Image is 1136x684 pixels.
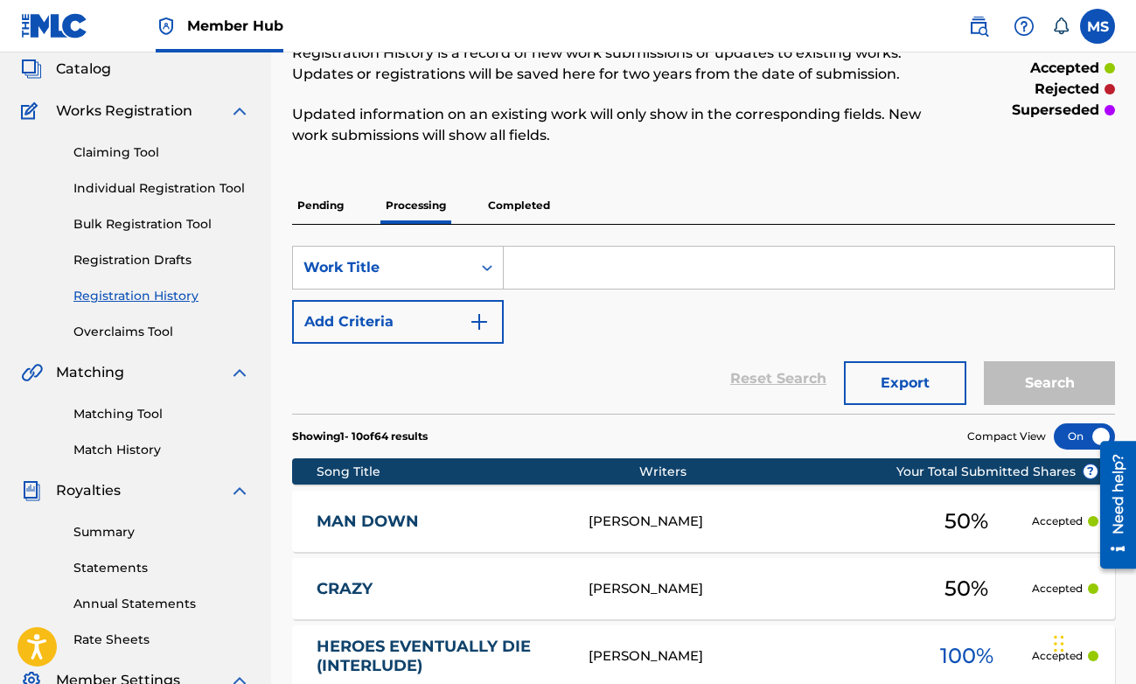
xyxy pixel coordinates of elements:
[21,13,88,38] img: MLC Logo
[1014,16,1035,37] img: help
[940,640,993,672] span: 100 %
[187,16,283,36] span: Member Hub
[967,429,1046,444] span: Compact View
[73,405,250,423] a: Matching Tool
[896,463,1098,481] span: Your Total Submitted Shares
[589,512,902,532] div: [PERSON_NAME]
[21,362,43,383] img: Matching
[73,523,250,541] a: Summary
[944,573,988,604] span: 50 %
[303,257,461,278] div: Work Title
[1084,464,1098,478] span: ?
[21,59,111,80] a: CatalogCatalog
[229,362,250,383] img: expand
[1032,581,1083,597] p: Accepted
[292,104,926,146] p: Updated information on an existing work will only show in the corresponding fields. New work subm...
[1035,79,1099,100] p: rejected
[229,101,250,122] img: expand
[73,559,250,577] a: Statements
[73,179,250,198] a: Individual Registration Tool
[1007,9,1042,44] div: Help
[639,463,952,481] div: Writers
[156,16,177,37] img: Top Rightsholder
[56,101,192,122] span: Works Registration
[1052,17,1070,35] div: Notifications
[589,579,902,599] div: [PERSON_NAME]
[73,595,250,613] a: Annual Statements
[56,59,111,80] span: Catalog
[589,646,902,667] div: [PERSON_NAME]
[292,187,349,224] p: Pending
[1087,434,1136,575] iframe: Resource Center
[961,9,996,44] a: Public Search
[73,441,250,459] a: Match History
[73,323,250,341] a: Overclaims Tool
[73,215,250,234] a: Bulk Registration Tool
[1032,648,1083,664] p: Accepted
[292,429,428,444] p: Showing 1 - 10 of 64 results
[380,187,451,224] p: Processing
[73,251,250,269] a: Registration Drafts
[56,362,124,383] span: Matching
[21,101,44,122] img: Works Registration
[944,506,988,537] span: 50 %
[73,287,250,305] a: Registration History
[1080,9,1115,44] div: User Menu
[1030,58,1099,79] p: accepted
[21,59,42,80] img: Catalog
[317,512,564,532] a: MAN DOWN
[317,637,564,676] a: HEROES EVENTUALLY DIE (INTERLUDE)
[21,480,42,501] img: Royalties
[292,43,926,85] p: Registration History is a record of new work submissions or updates to existing works. Updates or...
[968,16,989,37] img: search
[469,311,490,332] img: 9d2ae6d4665cec9f34b9.svg
[56,480,121,501] span: Royalties
[1049,600,1136,684] iframe: Chat Widget
[844,361,966,405] button: Export
[73,631,250,649] a: Rate Sheets
[229,480,250,501] img: expand
[292,300,504,344] button: Add Criteria
[1032,513,1083,529] p: Accepted
[317,579,564,599] a: CRAZY
[73,143,250,162] a: Claiming Tool
[1054,618,1064,670] div: Drag
[483,187,555,224] p: Completed
[292,246,1115,414] form: Search Form
[1012,100,1099,121] p: superseded
[317,463,638,481] div: Song Title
